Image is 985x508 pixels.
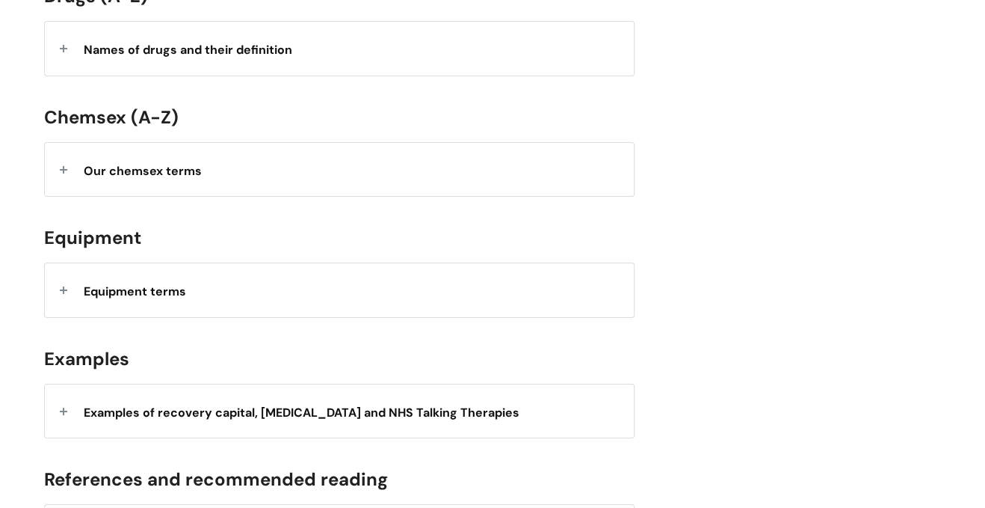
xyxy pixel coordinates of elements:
strong: Names of drugs and their definition [84,42,292,58]
span: Our chemsex terms [84,163,202,179]
span: Examples [44,347,129,370]
span: Examples of recovery capital, [MEDICAL_DATA] and NHS Talking Therapies [84,405,519,420]
span: Equipment [44,226,141,249]
span: Chemsex (A-Z) [44,105,179,129]
span: References and recommended reading [44,468,388,491]
span: Equipment terms [84,284,186,299]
